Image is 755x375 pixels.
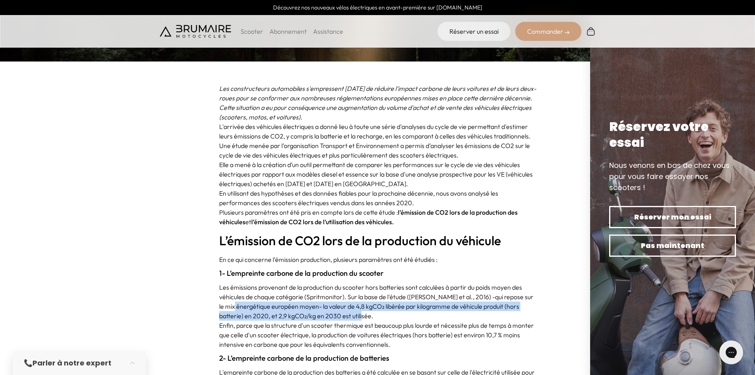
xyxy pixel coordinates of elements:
[160,25,231,38] img: Brumaire Motocycles
[219,321,536,349] p: Enfin, parce que la structure d'un scooter thermique est beaucoup plus lourde et nécessite plus d...
[586,27,596,36] img: Panier
[219,208,536,227] p: Plusieurs paramètres ont été pris en compte lors de cette étude : et
[219,283,536,321] p: Les émissions provenant de la production du scooter hors batteries sont calculées à partir du poi...
[219,160,536,188] p: Elle a mené à la création d’un outil permettant de comparer les performances sur le cycle de vie ...
[565,30,570,35] img: right-arrow-2.png
[219,354,226,363] strong: 2-
[241,27,263,36] p: Scooter
[313,27,343,35] a: Assistance
[438,22,510,41] a: Réserver un essai
[219,188,536,208] p: En utilisant des hypothèses et des données fiables pour la prochaine décennie, nous avons analysé...
[715,338,747,367] iframe: Gorgias live chat messenger
[227,354,389,363] strong: L’empreinte carbone de la production de batteries
[219,233,501,248] strong: L’émission de CO2 lors de la production du véhicule
[227,269,384,278] strong: L’empreinte carbone de la production du scooter
[219,85,536,121] em: Les constructeurs automobiles s'empressent [DATE] de réduire l’impact carbone de leurs voitures e...
[251,218,394,226] strong: l’émission de CO2 lors de l’utilisation des véhicules.
[270,27,307,35] a: Abonnement
[515,22,581,41] div: Commander
[219,122,536,160] p: L'arrivée des véhicules électriques a donné lieu à toute une série d'analyses du cycle de vie per...
[219,255,536,264] p: En ce qui concerne l’émission production, plusieurs paramètres ont été étudiés :
[219,269,225,278] strong: 1-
